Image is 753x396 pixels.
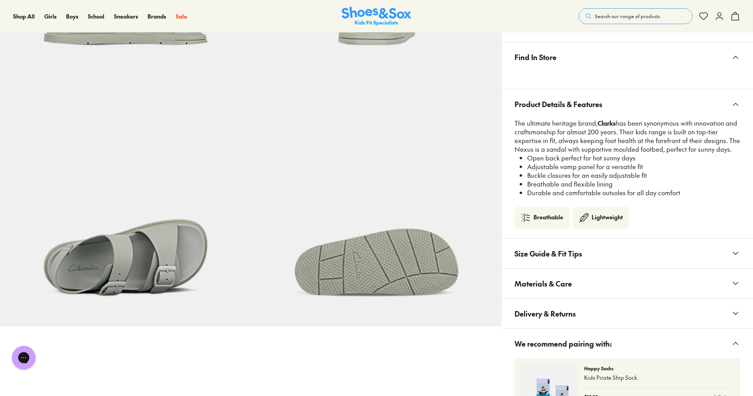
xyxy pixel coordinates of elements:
a: Boys [66,12,78,21]
span: School [88,12,104,20]
a: Shop All [13,12,35,21]
span: Materials & Care [515,272,572,295]
p: Happy Socks [584,365,734,372]
span: Sale [176,12,187,20]
button: Delivery & Returns [502,299,753,328]
strong: Clarks [598,119,616,127]
li: Open back perfect for hot sunny days [527,154,740,162]
span: Search our range of products [595,13,660,20]
div: Breathable [534,213,563,223]
img: 9-503509_1 [251,75,502,326]
button: Size Guide & Fit Tips [502,239,753,268]
img: lightweigh-icon.png [579,213,588,223]
span: Find In Store [515,45,556,69]
img: SNS_Logo_Responsive.svg [342,7,411,26]
span: Size Guide & Fit Tips [515,242,582,265]
span: Sneakers [114,12,138,20]
a: Sale [176,12,187,21]
button: We recommend pairing with: [502,329,753,358]
li: Durable and comfortable outsoles for all day comfort [527,189,740,197]
img: breathable.png [521,213,530,223]
li: Buckle closures for an easily adjustable fit [527,171,740,180]
button: Product Details & Features [502,89,753,119]
span: Delivery & Returns [515,302,576,325]
a: Brands [148,12,166,21]
li: Breathable and flexible lining [527,180,740,189]
iframe: Gorgias live chat messenger [8,343,40,372]
span: Girls [44,12,57,20]
span: Brands [148,12,166,20]
span: Product Details & Features [515,92,602,116]
p: The ultimate heritage brand, has been synonymous with innovation and craftsmanship for almost 200... [515,119,740,154]
li: Adjustable vamp panel for a versatile fit [527,162,740,171]
button: Find In Store [502,42,753,72]
a: Shoes & Sox [342,7,411,26]
span: We recommend pairing with: [515,332,612,355]
button: Search our range of products [579,8,692,24]
a: Girls [44,12,57,21]
span: Shop All [13,12,35,20]
span: Boys [66,12,78,20]
p: Kids Pirate Ship Sock [584,373,734,382]
iframe: Find in Store [515,72,740,79]
button: Materials & Care [502,269,753,298]
a: Sneakers [114,12,138,21]
div: Lightweight [592,213,623,223]
a: School [88,12,104,21]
